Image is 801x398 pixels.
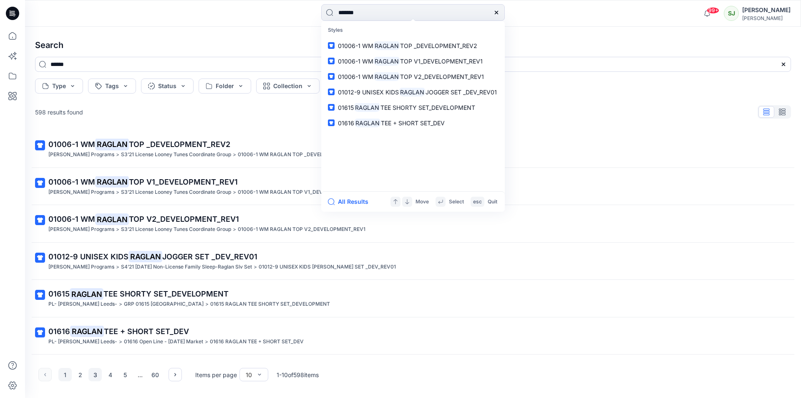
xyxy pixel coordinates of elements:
[103,368,117,381] button: 4
[95,213,129,225] mark: RAGLAN
[28,33,798,57] h4: Search
[199,79,251,94] button: Folder
[118,368,132,381] button: 5
[121,150,231,159] p: S3’21 License Looney Tunes Coordinate Group
[354,118,381,128] mark: RAGLAN
[338,89,399,96] span: 01012-9 UNISEX KIDS
[116,150,119,159] p: >
[488,198,497,206] p: Quit
[30,246,796,276] a: 01012-9 UNISEX KIDSRAGLANJOGGER SET _DEV_REV01[PERSON_NAME] Programs>S4’21 [DATE] Non-License Fam...
[277,370,319,379] p: 1 - 10 of 598 items
[95,138,129,150] mark: RAGLAN
[35,108,83,117] p: 598 results found
[58,368,72,381] button: 1
[338,73,373,80] span: 01006-1 WM
[104,327,189,336] span: TEE + SHORT SET_DEV
[121,225,231,234] p: S3’21 License Looney Tunes Coordinate Group
[116,225,119,234] p: >
[119,300,122,309] p: >
[373,41,400,51] mark: RAGLAN
[742,15,791,21] div: [PERSON_NAME]
[323,84,503,100] a: 01012-9 UNISEX KIDSRAGLANJOGGER SET _DEV_REV01
[103,289,229,298] span: TEE SHORTY SET_DEVELOPMENT
[70,288,103,300] mark: RAGLAN
[95,176,129,188] mark: RAGLAN
[338,42,373,49] span: 01006-1 WM
[35,79,83,94] button: Type
[254,263,257,271] p: >
[233,150,236,159] p: >
[30,283,796,314] a: 01615RAGLANTEE SHORTY SET_DEVELOPMENTPL- [PERSON_NAME] Leeds->GRP 01615 [GEOGRAPHIC_DATA]>01615 R...
[338,58,373,65] span: 01006-1 WM
[116,263,119,271] p: >
[449,198,464,206] p: Select
[70,325,104,337] mark: RAGLAN
[416,198,429,206] p: Move
[399,87,426,97] mark: RAGLAN
[121,263,252,271] p: S4’21 Halloween Non-License Family Sleep-Raglan Slv Set
[121,188,231,197] p: S3’21 License Looney Tunes Coordinate Group
[238,188,365,197] p: 01006-1 WM RAGLAN TOP V1_DEVELOPMENT_REV1
[30,171,796,202] a: 01006-1 WMRAGLANTOP V1_DEVELOPMENT_REV1[PERSON_NAME] Programs>S3’21 License Looney Tunes Coordina...
[323,100,503,115] a: 01615RAGLANTEE SHORTY SET_DEVELOPMENT
[373,56,400,66] mark: RAGLAN
[233,188,236,197] p: >
[210,300,330,309] p: 01615 RAGLAN TEE SHORTY SET_DEVELOPMENT
[48,140,95,149] span: 01006-1 WM
[30,134,796,164] a: 01006-1 WMRAGLANTOP _DEVELOPMENT_REV2[PERSON_NAME] Programs>S3’21 License Looney Tunes Coordinate...
[205,300,209,309] p: >
[119,337,122,346] p: >
[48,337,117,346] p: PL- Richards Leeds-
[124,300,204,309] p: GRP 01615 BURLINGTON
[323,38,503,53] a: 01006-1 WMRAGLANTOP _DEVELOPMENT_REV2
[205,337,208,346] p: >
[88,79,136,94] button: Tags
[128,251,162,262] mark: RAGLAN
[210,337,304,346] p: 01616 RAGLAN TEE + SHORT SET_DEV
[742,5,791,15] div: [PERSON_NAME]
[323,115,503,131] a: 01616RAGLANTEE + SHORT SET_DEV
[238,150,360,159] p: 01006-1 WM RAGLAN TOP _DEVELOPMENT_REV2
[323,53,503,69] a: 01006-1 WMRAGLANTOP V1_DEVELOPMENT_REV1
[73,368,87,381] button: 2
[400,73,484,80] span: TOP V2_DEVELOPMENT_REV1
[381,119,445,127] span: TEE + SHORT SET_DEV
[162,252,257,261] span: JOGGER SET _DEV_REV01
[328,197,374,207] a: All Results
[133,368,147,381] div: ...
[48,300,117,309] p: PL- Richards Leeds-
[233,225,236,234] p: >
[48,150,114,159] p: Richard Leeds Programs
[426,89,497,96] span: JOGGER SET _DEV_REV01
[149,368,162,381] button: 60
[48,252,128,261] span: 01012-9 UNISEX KIDS
[48,263,114,271] p: Richard Leeds Programs
[30,208,796,239] a: 01006-1 WMRAGLANTOP V2_DEVELOPMENT_REV1[PERSON_NAME] Programs>S3’21 License Looney Tunes Coordina...
[323,23,503,38] p: Styles
[707,7,719,14] span: 99+
[30,321,796,351] a: 01616RAGLANTEE + SHORT SET_DEVPL- [PERSON_NAME] Leeds->01616 Open Line - [DATE] Market>01616 RAGL...
[88,368,102,381] button: 3
[373,72,400,81] mark: RAGLAN
[400,58,483,65] span: TOP V1_DEVELOPMENT_REV1
[400,42,477,49] span: TOP _DEVELOPMENT_REV2
[195,370,237,379] p: Items per page
[259,263,396,271] p: 01012-9 UNISEX KIDS RAGLAN JOGGER SET _DEV_REV01
[246,370,252,379] div: 10
[116,188,119,197] p: >
[724,6,739,21] div: SJ
[380,104,475,111] span: TEE SHORTY SET_DEVELOPMENT
[48,215,95,223] span: 01006-1 WM
[129,140,230,149] span: TOP _DEVELOPMENT_REV2
[338,104,354,111] span: 01615
[473,198,482,206] p: esc
[256,79,320,94] button: Collection
[129,215,239,223] span: TOP V2_DEVELOPMENT_REV1
[141,79,194,94] button: Status
[129,177,238,186] span: TOP V1_DEVELOPMENT_REV1
[48,289,70,298] span: 01615
[323,69,503,84] a: 01006-1 WMRAGLANTOP V2_DEVELOPMENT_REV1
[124,337,203,346] p: 01616 Open Line - August 2025 Market
[338,119,354,127] span: 01616
[48,177,95,186] span: 01006-1 WM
